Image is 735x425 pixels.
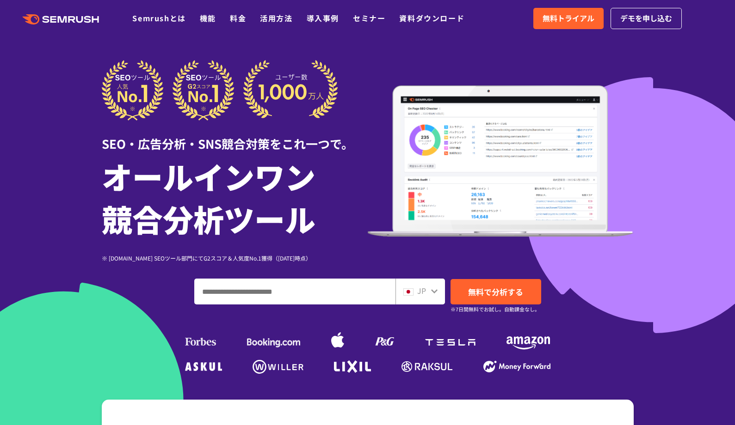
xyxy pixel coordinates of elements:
a: 導入事例 [307,12,339,24]
div: ※ [DOMAIN_NAME] SEOツール部門にてG2スコア＆人気度No.1獲得（[DATE]時点） [102,254,368,262]
a: 機能 [200,12,216,24]
div: SEO・広告分析・SNS競合対策をこれ一つで。 [102,121,368,152]
span: デモを申し込む [620,12,672,24]
h1: オールインワン 競合分析ツール [102,155,368,240]
a: Semrushとは [132,12,185,24]
a: セミナー [353,12,385,24]
small: ※7日間無料でお試し。自動課金なし。 [451,305,540,314]
span: JP [417,285,426,296]
a: 資料ダウンロード [399,12,464,24]
span: 無料で分析する [468,286,523,297]
a: 無料トライアル [533,8,604,29]
a: 料金 [230,12,246,24]
a: デモを申し込む [611,8,682,29]
input: ドメイン、キーワードまたはURLを入力してください [195,279,395,304]
span: 無料トライアル [543,12,594,24]
a: 無料で分析する [451,279,541,304]
a: 活用方法 [260,12,292,24]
